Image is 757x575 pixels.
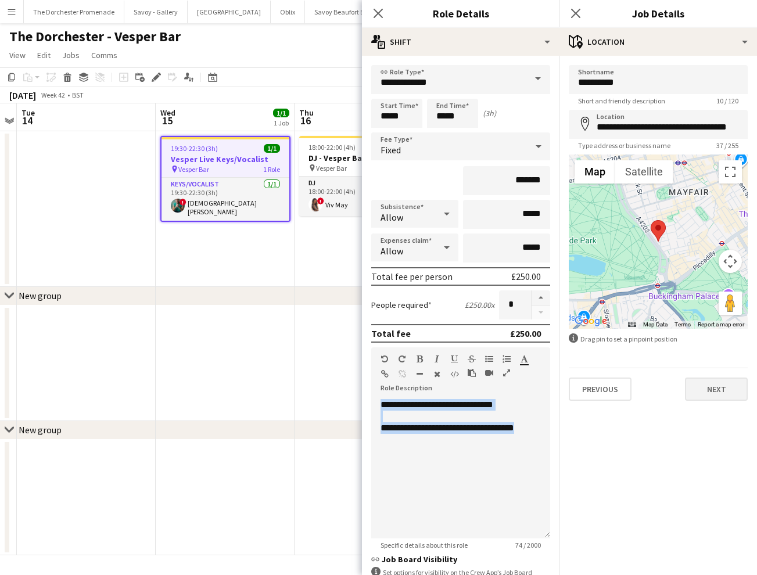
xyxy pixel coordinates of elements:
[371,300,432,310] label: People required
[160,107,175,118] span: Wed
[9,28,181,45] h1: The Dorchester - Vesper Bar
[415,369,424,379] button: Horizontal Line
[415,354,424,364] button: Bold
[707,141,748,150] span: 37 / 255
[559,28,757,56] div: Location
[362,6,559,21] h3: Role Details
[381,144,401,156] span: Fixed
[87,48,122,63] a: Comms
[38,91,67,99] span: Week 42
[271,1,305,23] button: Oblix
[305,1,381,23] button: Savoy Beaufort Bar
[91,50,117,60] span: Comms
[575,160,615,184] button: Show street map
[532,290,550,306] button: Increase
[615,160,673,184] button: Show satellite imagery
[450,369,458,379] button: HTML Code
[719,292,742,315] button: Drag Pegman onto the map to open Street View
[37,50,51,60] span: Edit
[273,109,289,117] span: 1/1
[264,144,280,153] span: 1/1
[468,368,476,378] button: Paste as plain text
[503,368,511,378] button: Fullscreen
[160,136,290,222] app-job-card: 19:30-22:30 (3h)1/1Vesper Live Keys/Vocalist Vesper Bar1 RoleKeys/Vocalist1/119:30-22:30 (3h)![DE...
[381,354,389,364] button: Undo
[19,290,62,301] div: New group
[569,378,632,401] button: Previous
[299,107,314,118] span: Thu
[159,114,175,127] span: 15
[381,245,403,257] span: Allow
[178,165,209,174] span: Vesper Bar
[162,154,289,164] h3: Vesper Live Keys/Vocalist
[9,50,26,60] span: View
[58,48,84,63] a: Jobs
[371,541,477,549] span: Specific details about this role
[299,177,429,216] app-card-role: DJ1/118:00-22:00 (4h)!Viv May
[643,321,668,329] button: Map Data
[362,28,559,56] div: Shift
[675,321,691,328] a: Terms (opens in new tab)
[299,136,429,216] app-job-card: 18:00-22:00 (4h)1/1DJ - Vesper Bar Vesper Bar1 RoleDJ1/118:00-22:00 (4h)!Viv May
[381,369,389,379] button: Insert Link
[308,143,356,152] span: 18:00-22:00 (4h)
[297,114,314,127] span: 16
[433,369,441,379] button: Clear Formatting
[468,354,476,364] button: Strikethrough
[20,114,35,127] span: 14
[465,300,494,310] div: £250.00 x
[124,1,188,23] button: Savoy - Gallery
[433,354,441,364] button: Italic
[162,178,289,221] app-card-role: Keys/Vocalist1/119:30-22:30 (3h)![DEMOGRAPHIC_DATA][PERSON_NAME]
[719,250,742,273] button: Map camera controls
[24,1,124,23] button: The Dorchester Promenade
[510,328,541,339] div: £250.00
[62,50,80,60] span: Jobs
[180,199,186,206] span: !
[685,378,748,401] button: Next
[263,165,280,174] span: 1 Role
[503,354,511,364] button: Ordered List
[485,368,493,378] button: Insert video
[569,96,675,105] span: Short and friendly description
[485,354,493,364] button: Unordered List
[371,271,453,282] div: Total fee per person
[317,197,324,204] span: !
[5,48,30,63] a: View
[371,554,550,565] h3: Job Board Visibility
[299,153,429,163] h3: DJ - Vesper Bar
[520,354,528,364] button: Text Color
[33,48,55,63] a: Edit
[506,541,550,549] span: 74 / 2000
[698,321,744,328] a: Report a map error
[398,354,406,364] button: Redo
[19,424,62,436] div: New group
[381,211,403,223] span: Allow
[371,328,411,339] div: Total fee
[511,271,541,282] div: £250.00
[483,108,496,118] div: (3h)
[569,141,680,150] span: Type address or business name
[707,96,748,105] span: 10 / 120
[274,118,289,127] div: 1 Job
[316,164,347,172] span: Vesper Bar
[9,89,36,101] div: [DATE]
[628,321,636,329] button: Keyboard shortcuts
[572,314,610,329] a: Open this area in Google Maps (opens a new window)
[559,6,757,21] h3: Job Details
[719,160,742,184] button: Toggle fullscreen view
[450,354,458,364] button: Underline
[72,91,84,99] div: BST
[572,314,610,329] img: Google
[569,333,748,344] div: Drag pin to set a pinpoint position
[188,1,271,23] button: [GEOGRAPHIC_DATA]
[171,144,218,153] span: 19:30-22:30 (3h)
[21,107,35,118] span: Tue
